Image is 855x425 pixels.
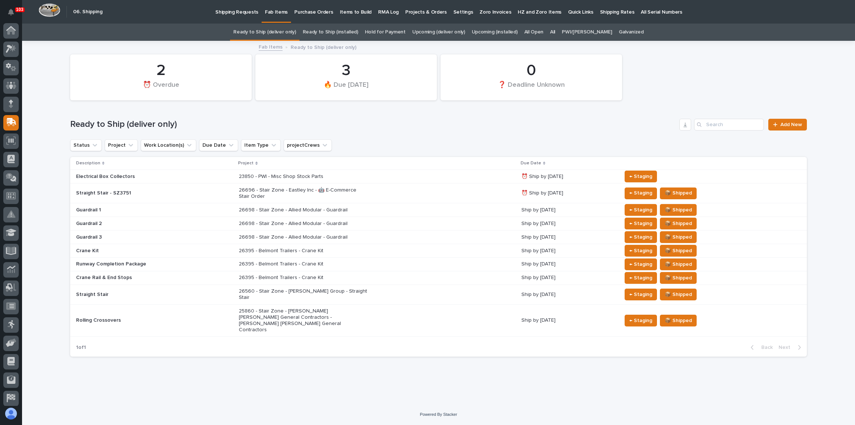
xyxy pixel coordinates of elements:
[76,159,100,167] p: Description
[239,207,367,213] p: 26698 - Stair Zone - Allied Modular - Guardrail
[625,258,657,270] button: ← Staging
[412,24,465,41] a: Upcoming (deliver only)
[39,3,60,17] img: Workspace Logo
[660,231,697,243] button: 📦 Shipped
[83,61,239,80] div: 2
[70,183,807,203] tr: Straight Stair - SZ375126696 - Stair Zone - Eastley Inc - 🤖 E-Commerce Stair Order⏰ Ship by [DATE...
[453,61,610,80] div: 0
[76,207,205,213] p: Guardrail 1
[521,234,616,240] p: Ship by [DATE]
[239,174,367,180] p: 23850 - PWI - Misc Shop Stock Parts
[550,24,555,41] a: All
[629,316,652,325] span: ← Staging
[625,171,657,182] button: ← Staging
[105,139,138,151] button: Project
[521,159,541,167] p: Due Date
[70,230,807,244] tr: Guardrail 326698 - Stair Zone - Allied Modular - GuardrailShip by [DATE]← Staging📦 Shipped
[239,308,367,333] p: 25860 - Stair Zone - [PERSON_NAME] [PERSON_NAME] General Contractors - [PERSON_NAME] [PERSON_NAME...
[629,219,652,228] span: ← Staging
[239,234,367,240] p: 26698 - Stair Zone - Allied Modular - Guardrail
[233,24,296,41] a: Ready to Ship (deliver only)
[629,246,652,255] span: ← Staging
[694,119,764,131] input: Search
[239,187,367,200] p: 26696 - Stair Zone - Eastley Inc - 🤖 E-Commerce Stair Order
[70,119,676,130] h1: Ready to Ship (deliver only)
[453,81,610,96] div: ❓ Deadline Unknown
[70,139,102,151] button: Status
[625,204,657,216] button: ← Staging
[70,217,807,230] tr: Guardrail 226698 - Stair Zone - Allied Modular - GuardrailShip by [DATE]← Staging📦 Shipped
[625,245,657,257] button: ← Staging
[779,344,795,351] span: Next
[199,139,238,151] button: Due Date
[239,288,367,301] p: 26560 - Stair Zone - [PERSON_NAME] Group - Straight Stair
[629,290,652,299] span: ← Staging
[629,233,652,242] span: ← Staging
[291,43,356,51] p: Ready to Ship (deliver only)
[521,261,616,267] p: Ship by [DATE]
[70,271,807,285] tr: Crane Rail & End Stops26395 - Belmont Trailers - Crane KitShip by [DATE]← Staging📦 Shipped
[70,304,807,336] tr: Rolling Crossovers25860 - Stair Zone - [PERSON_NAME] [PERSON_NAME] General Contractors - [PERSON_...
[665,206,692,214] span: 📦 Shipped
[625,187,657,199] button: ← Staging
[521,190,616,196] p: ⏰ Ship by [DATE]
[660,315,697,326] button: 📦 Shipped
[76,190,205,196] p: Straight Stair - SZ3751
[9,9,19,21] div: Notifications103
[625,289,657,300] button: ← Staging
[660,258,697,270] button: 📦 Shipped
[757,344,773,351] span: Back
[70,170,807,183] tr: Electrical Box Collectors23850 - PWI - Misc Shop Stock Parts⏰ Ship by [DATE]← Staging
[268,81,424,96] div: 🔥 Due [DATE]
[284,139,332,151] button: projectCrews
[521,317,616,324] p: Ship by [DATE]
[619,24,644,41] a: Galvanized
[239,248,367,254] p: 26395 - Belmont Trailers - Crane Kit
[768,119,807,131] a: Add New
[73,9,103,15] h2: 06. Shipping
[238,159,254,167] p: Project
[660,245,697,257] button: 📦 Shipped
[70,257,807,271] tr: Runway Completion Package26395 - Belmont Trailers - Crane KitShip by [DATE]← Staging📦 Shipped
[745,344,776,351] button: Back
[70,244,807,257] tr: Crane Kit26395 - Belmont Trailers - Crane KitShip by [DATE]← Staging📦 Shipped
[239,275,367,281] p: 26395 - Belmont Trailers - Crane Kit
[521,174,616,180] p: ⏰ Ship by [DATE]
[3,406,19,421] button: users-avatar
[16,7,24,12] p: 103
[76,221,205,227] p: Guardrail 2
[629,274,652,282] span: ← Staging
[76,234,205,240] p: Guardrail 3
[472,24,518,41] a: Upcoming (installed)
[665,233,692,242] span: 📦 Shipped
[665,246,692,255] span: 📦 Shipped
[780,122,802,127] span: Add New
[83,81,239,96] div: ⏰ Overdue
[70,285,807,304] tr: Straight Stair26560 - Stair Zone - [PERSON_NAME] Group - Straight StairShip by [DATE]← Staging📦 S...
[76,174,205,180] p: Electrical Box Collectors
[625,231,657,243] button: ← Staging
[665,219,692,228] span: 📦 Shipped
[665,316,692,325] span: 📦 Shipped
[521,292,616,298] p: Ship by [DATE]
[521,207,616,213] p: Ship by [DATE]
[665,290,692,299] span: 📦 Shipped
[365,24,406,41] a: Hold for Payment
[776,344,807,351] button: Next
[660,187,697,199] button: 📦 Shipped
[665,260,692,269] span: 📦 Shipped
[665,274,692,282] span: 📦 Shipped
[625,272,657,284] button: ← Staging
[70,203,807,217] tr: Guardrail 126698 - Stair Zone - Allied Modular - GuardrailShip by [DATE]← Staging📦 Shipped
[239,221,367,227] p: 26698 - Stair Zone - Allied Modular - Guardrail
[420,412,457,417] a: Powered By Stacker
[76,292,205,298] p: Straight Stair
[521,275,616,281] p: Ship by [DATE]
[660,289,697,300] button: 📦 Shipped
[76,261,205,267] p: Runway Completion Package
[629,206,652,214] span: ← Staging
[660,272,697,284] button: 📦 Shipped
[239,261,367,267] p: 26395 - Belmont Trailers - Crane Kit
[629,189,652,197] span: ← Staging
